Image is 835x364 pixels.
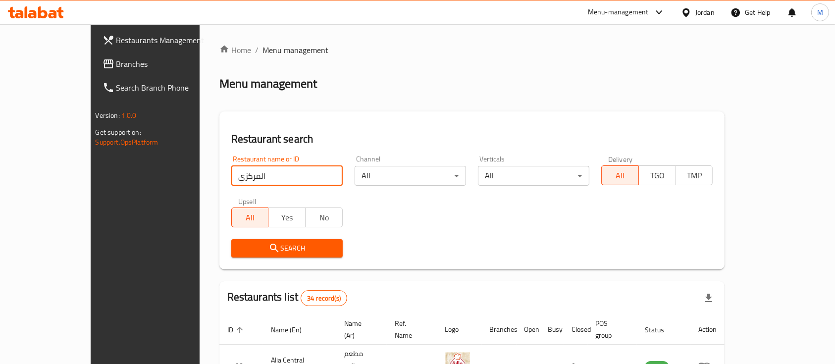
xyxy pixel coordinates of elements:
span: Restaurants Management [116,34,222,46]
a: Home [219,44,251,56]
span: Branches [116,58,222,70]
button: No [305,208,343,227]
button: All [231,208,269,227]
span: Version: [96,109,120,122]
span: No [310,210,339,225]
span: M [817,7,823,18]
label: Upsell [238,198,257,205]
span: 1.0.0 [121,109,137,122]
span: TMP [680,168,709,183]
button: Search [231,239,343,258]
span: Search [239,242,335,255]
span: Search Branch Phone [116,82,222,94]
span: Get support on: [96,126,141,139]
span: Yes [272,210,302,225]
div: All [478,166,589,186]
a: Restaurants Management [95,28,230,52]
a: Support.OpsPlatform [96,136,158,149]
h2: Restaurants list [227,290,347,306]
span: 34 record(s) [301,294,347,303]
th: Branches [482,314,517,345]
div: Total records count [301,290,347,306]
th: Open [517,314,540,345]
span: Status [645,324,677,336]
button: Yes [268,208,306,227]
span: Name (En) [271,324,314,336]
input: Search for restaurant name or ID.. [231,166,343,186]
div: Export file [697,286,721,310]
span: Ref. Name [395,317,425,341]
div: All [355,166,466,186]
div: Menu-management [588,6,649,18]
h2: Menu management [219,76,317,92]
a: Branches [95,52,230,76]
span: Menu management [262,44,328,56]
h2: Restaurant search [231,132,713,147]
label: Delivery [608,156,633,162]
li: / [255,44,259,56]
a: Search Branch Phone [95,76,230,100]
button: TGO [638,165,676,185]
div: Jordan [695,7,715,18]
th: Busy [540,314,564,345]
th: Logo [437,314,482,345]
span: All [606,168,635,183]
th: Closed [564,314,588,345]
span: ID [227,324,246,336]
button: All [601,165,639,185]
th: Action [690,314,725,345]
span: POS group [596,317,625,341]
span: Name (Ar) [344,317,375,341]
span: All [236,210,265,225]
button: TMP [676,165,713,185]
nav: breadcrumb [219,44,725,56]
span: TGO [643,168,672,183]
